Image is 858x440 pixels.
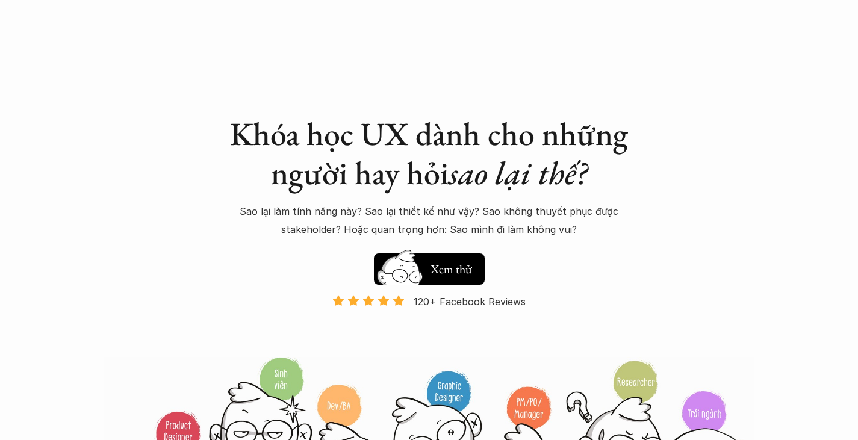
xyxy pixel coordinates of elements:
[374,247,485,285] a: Xem thử
[414,293,526,311] p: 120+ Facebook Reviews
[431,261,472,277] h5: Xem thử
[449,152,587,194] em: sao lại thế?
[219,114,640,193] h1: Khóa học UX dành cho những người hay hỏi
[219,202,640,239] p: Sao lại làm tính năng này? Sao lại thiết kế như vậy? Sao không thuyết phục được stakeholder? Hoặc...
[322,294,536,355] a: 120+ Facebook Reviews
